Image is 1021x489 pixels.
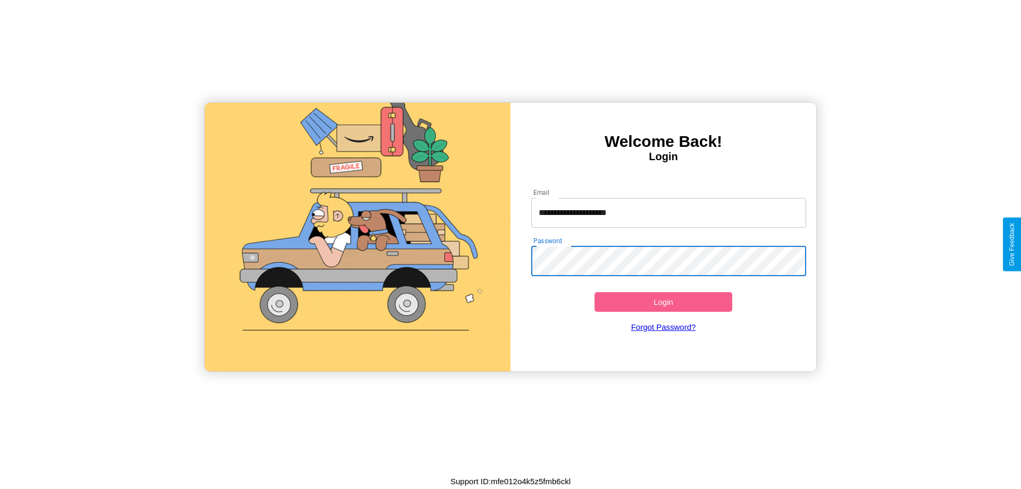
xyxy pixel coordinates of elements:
[533,236,562,245] label: Password
[1008,223,1016,266] div: Give Feedback
[510,151,816,163] h4: Login
[450,474,571,488] p: Support ID: mfe012o4k5z5fmb6ckl
[526,312,801,342] a: Forgot Password?
[595,292,732,312] button: Login
[510,132,816,151] h3: Welcome Back!
[205,103,510,371] img: gif
[533,188,550,197] label: Email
